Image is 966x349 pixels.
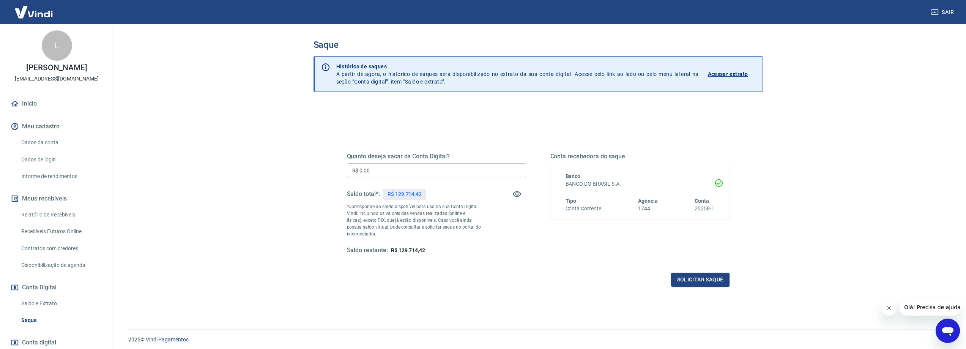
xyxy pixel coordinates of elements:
p: 2025 © [128,336,948,344]
button: Sair [930,5,957,19]
iframe: Botão para abrir a janela de mensagens [936,319,960,343]
p: Histórico de saques [336,63,699,70]
p: R$ 129.714,42 [388,190,422,198]
a: Disponibilização de agenda [18,257,104,273]
span: Agência [638,198,658,204]
a: Informe de rendimentos [18,169,104,184]
a: Relatório de Recebíveis [18,207,104,223]
h6: 1744 [638,205,658,213]
a: Saldo e Extrato [18,296,104,311]
span: R$ 129.714,42 [391,247,425,253]
span: Tipo [566,198,577,204]
h3: Saque [314,39,763,50]
h6: 25258-1 [695,205,714,213]
div: L [42,30,72,61]
a: Dados da conta [18,135,104,150]
a: Saque [18,313,104,328]
button: Solicitar saque [671,273,730,287]
a: Dados de login [18,152,104,167]
span: Olá! Precisa de ajuda? [5,5,64,11]
span: Conta digital [22,337,56,348]
iframe: Mensagem da empresa [900,299,960,316]
p: *Corresponde ao saldo disponível para uso na sua Conta Digital Vindi. Incluindo os valores das ve... [347,203,481,237]
a: Início [9,95,104,112]
button: Conta Digital [9,279,104,296]
a: Contratos com credores [18,241,104,256]
p: Acessar extrato [708,70,748,78]
p: [PERSON_NAME] [26,64,87,72]
button: Meus recebíveis [9,190,104,207]
p: [EMAIL_ADDRESS][DOMAIN_NAME] [15,75,99,83]
h5: Saldo total*: [347,190,380,198]
span: Conta [695,198,709,204]
a: Acessar extrato [708,63,756,85]
iframe: Fechar mensagem [881,300,897,316]
a: Recebíveis Futuros Online [18,224,104,239]
button: Meu cadastro [9,118,104,135]
img: Vindi [9,0,58,24]
h6: BANCO DO BRASIL S.A. [566,180,714,188]
p: A partir de agora, o histórico de saques será disponibilizado no extrato da sua conta digital. Ac... [336,63,699,85]
h5: Quanto deseja sacar da Conta Digital? [347,153,526,160]
h5: Saldo restante: [347,246,388,254]
h6: Conta Corrente [566,205,601,213]
a: Vindi Pagamentos [146,336,189,343]
h5: Conta recebedora do saque [550,153,730,160]
span: Banco [566,173,581,179]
